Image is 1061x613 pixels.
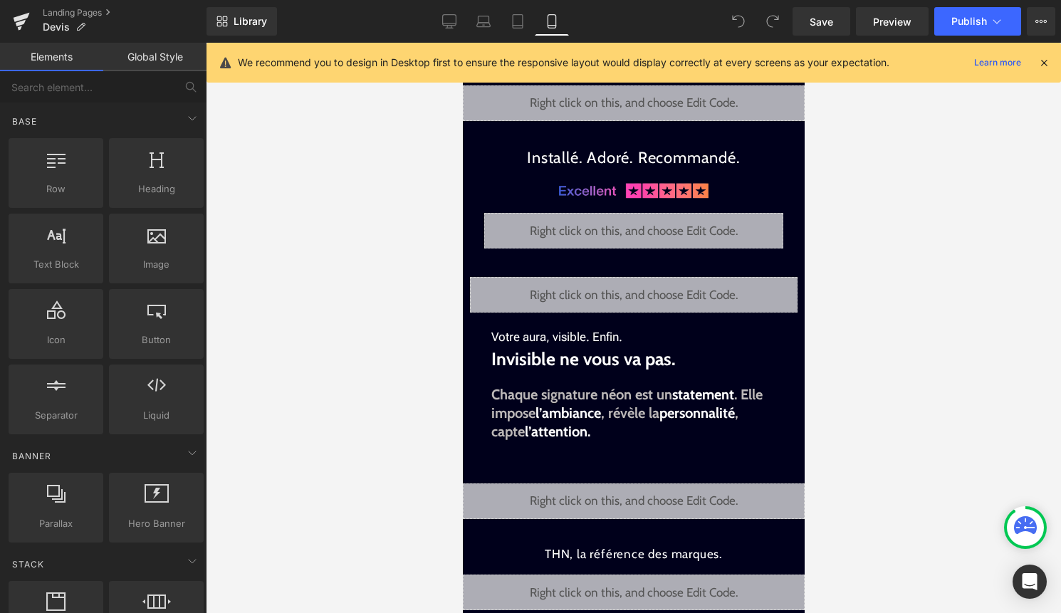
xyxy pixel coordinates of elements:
[13,257,99,272] span: Text Block
[11,10,34,33] a: Menu
[13,408,99,423] span: Separator
[873,14,911,29] span: Preview
[1013,565,1047,599] div: Open Intercom Messenger
[28,343,300,397] span: Chaque signature néon est un . Elle impose , révèle la , capte
[856,7,929,36] a: Preview
[28,285,320,305] p: Votre aura, visible. Enfin.
[14,13,31,30] span: menu
[40,23,70,34] div: v 4.0.25
[197,362,272,379] span: personnalité
[209,343,271,360] span: statement
[13,182,99,197] span: Row
[951,16,987,27] span: Publish
[535,7,569,36] a: Mobile
[1027,7,1055,36] button: More
[23,37,34,48] img: website_grey.svg
[113,408,199,423] span: Liquid
[59,83,70,94] img: tab_domain_overview_orange.svg
[11,557,46,571] span: Stack
[810,14,833,29] span: Save
[62,380,127,397] span: l’attention.
[179,84,215,93] div: Mots-clés
[11,449,53,463] span: Banner
[113,257,199,272] span: Image
[21,107,320,124] h1: Installé. Adoré. Recommandé.
[724,7,753,36] button: Undo
[113,182,199,197] span: Heading
[37,37,161,48] div: Domaine: [DOMAIN_NAME]
[13,516,99,531] span: Parallax
[11,115,38,128] span: Base
[23,23,34,34] img: logo_orange.svg
[43,21,70,33] span: Devis
[238,55,889,70] p: We recommend you to design in Desktop first to ensure the responsive layout would display correct...
[103,43,207,71] a: Global Style
[113,332,199,347] span: Button
[934,7,1021,36] button: Publish
[113,516,199,531] span: Hero Banner
[73,362,138,379] span: l’ambiance
[501,7,535,36] a: Tablet
[164,83,175,94] img: tab_keywords_by_traffic_grey.svg
[75,84,110,93] div: Domaine
[466,7,501,36] a: Laptop
[968,54,1027,71] a: Learn more
[207,7,277,36] a: New Library
[28,306,213,328] b: Invisible ne vous va pas.
[758,7,787,36] button: Redo
[43,7,207,19] a: Landing Pages
[432,7,466,36] a: Desktop
[310,13,328,30] span: shopping_cart
[234,15,267,28] span: Library
[308,10,330,33] a: Panier
[21,505,320,518] h1: THN, la référence des marques.
[13,332,99,347] span: Icon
